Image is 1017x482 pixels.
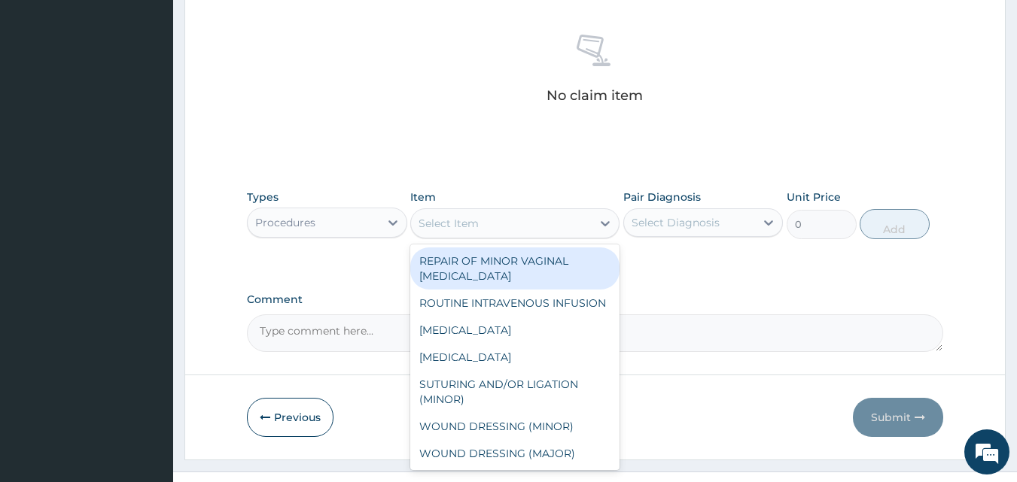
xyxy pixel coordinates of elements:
[787,189,841,205] label: Unit Price
[87,145,208,297] span: We're online!
[410,371,620,413] div: SUTURING AND/OR LIGATION (MINOR)
[247,293,944,306] label: Comment
[410,189,436,205] label: Item
[632,215,720,230] div: Select Diagnosis
[410,290,620,317] div: ROUTINE INTRAVENOUS INFUSION
[410,344,620,371] div: [MEDICAL_DATA]
[255,215,315,230] div: Procedures
[410,440,620,467] div: WOUND DRESSING (MAJOR)
[410,317,620,344] div: [MEDICAL_DATA]
[853,398,943,437] button: Submit
[547,88,643,103] p: No claim item
[247,191,279,204] label: Types
[247,398,333,437] button: Previous
[410,247,620,290] div: REPAIR OF MINOR VAGINAL [MEDICAL_DATA]
[419,216,479,231] div: Select Item
[860,209,930,239] button: Add
[28,75,61,113] img: d_794563401_company_1708531726252_794563401
[247,8,283,44] div: Minimize live chat window
[8,322,287,374] textarea: Type your message and hit 'Enter'
[623,189,701,205] label: Pair Diagnosis
[78,84,253,104] div: Chat with us now
[410,413,620,440] div: WOUND DRESSING (MINOR)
